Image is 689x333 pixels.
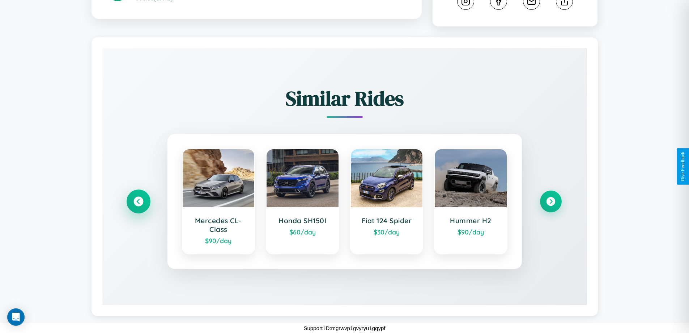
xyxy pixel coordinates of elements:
a: Hummer H2$90/day [434,149,507,254]
div: $ 90 /day [190,237,247,245]
a: Mercedes CL-Class$90/day [182,149,255,254]
a: Honda SH150I$60/day [266,149,339,254]
a: Fiat 124 Spider$30/day [350,149,424,254]
div: $ 60 /day [274,228,331,236]
div: $ 30 /day [358,228,416,236]
div: Give Feedback [680,152,685,181]
h3: Fiat 124 Spider [358,216,416,225]
h3: Hummer H2 [442,216,499,225]
div: Open Intercom Messenger [7,308,25,326]
div: $ 90 /day [442,228,499,236]
h3: Honda SH150I [274,216,331,225]
h2: Similar Rides [128,84,562,112]
h3: Mercedes CL-Class [190,216,247,234]
p: Support ID: mgrwvp1gvyryu1gqypf [304,323,386,333]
